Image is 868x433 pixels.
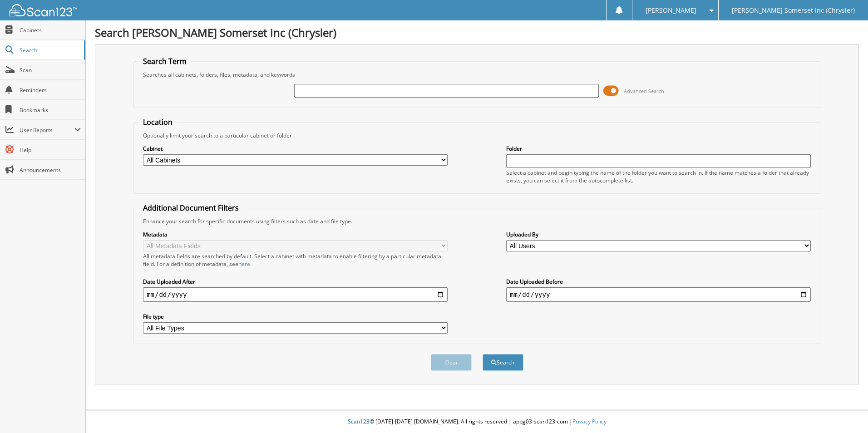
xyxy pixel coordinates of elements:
span: Search [20,46,79,54]
span: User Reports [20,126,74,134]
input: end [506,287,811,302]
label: Date Uploaded After [143,278,448,285]
div: Enhance your search for specific documents using filters such as date and file type. [138,217,815,225]
button: Clear [431,354,472,371]
label: Cabinet [143,145,448,153]
label: Metadata [143,231,448,238]
span: [PERSON_NAME] [646,8,696,13]
span: Advanced Search [624,88,664,94]
span: [PERSON_NAME] Somerset Inc (Chrysler) [732,8,855,13]
span: Announcements [20,166,81,174]
img: scan123-logo-white.svg [9,4,77,16]
input: start [143,287,448,302]
a: here [238,260,250,268]
span: Cabinets [20,26,81,34]
div: All metadata fields are searched by default. Select a cabinet with metadata to enable filtering b... [143,252,448,268]
div: Optionally limit your search to a particular cabinet or folder [138,132,815,139]
label: Uploaded By [506,231,811,238]
span: Help [20,146,81,154]
div: Searches all cabinets, folders, files, metadata, and keywords [138,71,815,79]
h1: Search [PERSON_NAME] Somerset Inc (Chrysler) [95,25,859,40]
label: File type [143,313,448,320]
legend: Additional Document Filters [138,203,243,213]
span: Bookmarks [20,106,81,114]
span: Reminders [20,86,81,94]
span: Scan [20,66,81,74]
button: Search [483,354,523,371]
span: Scan123 [348,418,370,425]
label: Folder [506,145,811,153]
div: © [DATE]-[DATE] [DOMAIN_NAME]. All rights reserved | appg03-scan123-com | [86,411,868,433]
legend: Location [138,117,177,127]
legend: Search Term [138,56,191,66]
a: Privacy Policy [572,418,607,425]
div: Select a cabinet and begin typing the name of the folder you want to search in. If the name match... [506,169,811,184]
label: Date Uploaded Before [506,278,811,285]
